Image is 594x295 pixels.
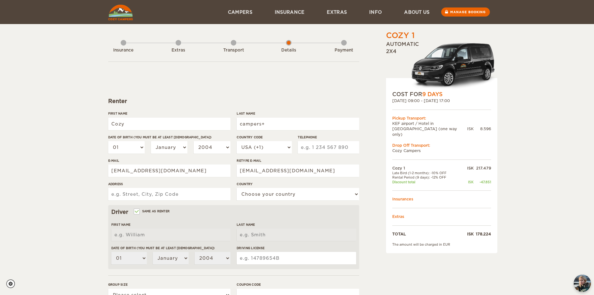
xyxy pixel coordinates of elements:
label: Telephone [298,135,359,140]
label: Group size [108,282,230,287]
div: ISK [467,126,474,131]
img: Cozy Campers [108,5,133,20]
input: e.g. Street, City, Zip Code [108,188,230,200]
div: Cozy 1 [386,30,415,41]
td: Insurances [392,196,491,202]
label: First Name [108,111,230,116]
input: e.g. William [111,229,230,241]
label: First Name [111,222,230,227]
div: Pickup Transport: [392,116,491,121]
label: Last Name [237,222,356,227]
td: Rental Period (9 days): -12% OFF [392,175,461,179]
div: 217.479 [474,165,491,171]
input: Same as renter [134,210,138,214]
img: Freyja at Cozy Campers [574,275,591,292]
div: Insurance [106,47,141,53]
label: Date of birth (You must be at least [DEMOGRAPHIC_DATA]) [111,246,230,250]
td: Extras [392,214,491,219]
label: Last Name [237,111,359,116]
img: Volkswagen-Caddy-MaxiCrew_.png [411,43,497,91]
label: Country [237,182,359,186]
div: 8.596 [474,126,491,131]
div: ISK [461,180,473,184]
input: e.g. Smith [237,229,356,241]
input: e.g. 1 234 567 890 [298,141,359,154]
label: E-mail [108,158,230,163]
div: Payment [327,47,361,53]
div: Renter [108,97,359,105]
a: Cookie settings [6,279,19,288]
a: Manage booking [441,7,490,17]
td: KEF airport / Hotel in [GEOGRAPHIC_DATA] (one way only) [392,121,467,137]
div: ISK [461,165,473,171]
input: e.g. 14789654B [237,252,356,264]
div: Details [272,47,306,53]
div: -47.851 [474,180,491,184]
label: Address [108,182,230,186]
input: e.g. William [108,118,230,130]
div: COST FOR [392,91,491,98]
td: Cozy Campers [392,148,491,153]
label: Country Code [237,135,292,140]
div: The amount will be charged in EUR [392,242,491,247]
div: Automatic 2x4 [386,41,497,90]
label: Driving License [237,246,356,250]
label: Coupon code [237,282,359,287]
div: 178.224 [474,231,491,237]
div: ISK [461,231,473,237]
div: Transport [216,47,251,53]
input: e.g. example@example.com [237,165,359,177]
input: e.g. example@example.com [108,165,230,177]
div: Extras [161,47,196,53]
label: Same as renter [134,208,170,214]
div: Drop Off Transport: [392,143,491,148]
div: Driver [111,208,356,216]
td: TOTAL [392,231,461,237]
div: [DATE] 09:00 - [DATE] 17:00 [392,98,491,103]
td: Late Bird (1-2 months): -10% OFF [392,171,461,175]
button: chat-button [574,275,591,292]
td: Discount total [392,180,461,184]
input: e.g. Smith [237,118,359,130]
td: Cozy 1 [392,165,461,171]
label: Date of birth (You must be at least [DEMOGRAPHIC_DATA]) [108,135,230,140]
span: 9 Days [422,91,442,97]
label: Retype E-mail [237,158,359,163]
